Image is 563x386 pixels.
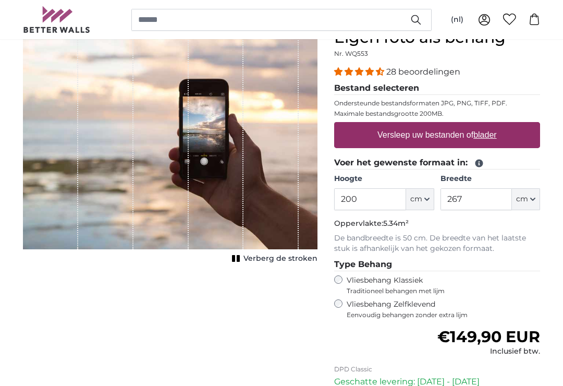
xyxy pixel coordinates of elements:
[334,82,540,95] legend: Bestand selecteren
[373,125,501,146] label: Versleep uw bestanden of
[473,130,496,139] u: blader
[386,67,460,77] span: 28 beoordelingen
[334,67,386,77] span: 4.32 stars
[347,287,521,295] span: Traditioneel behangen met lijm
[243,254,317,264] span: Verberg de stroken
[334,258,540,271] legend: Type Behang
[383,219,409,228] span: 5.34m²
[516,194,528,204] span: cm
[440,174,540,184] label: Breedte
[410,194,422,204] span: cm
[512,188,540,210] button: cm
[347,299,540,319] label: Vliesbehang Zelfklevend
[437,327,540,346] span: €149,90 EUR
[334,50,368,57] span: Nr. WQ553
[443,10,472,29] button: (nl)
[347,311,540,319] span: Eenvoudig behangen zonder extra lijm
[437,346,540,357] div: Inclusief btw.
[334,233,540,254] p: De bandbreedte is 50 cm. De breedte van het laatste stuk is afhankelijk van het gekozen formaat.
[334,219,540,229] p: Oppervlakte:
[334,156,540,170] legend: Voer het gewenste formaat in:
[406,188,434,210] button: cm
[229,251,317,266] button: Verberg de stroken
[23,6,91,33] img: Betterwalls
[334,365,540,373] p: DPD Classic
[334,110,540,118] p: Maximale bestandsgrootte 200MB.
[23,28,317,266] div: 1 of 1
[334,99,540,107] p: Ondersteunde bestandsformaten JPG, PNG, TIFF, PDF.
[347,275,521,295] label: Vliesbehang Klassiek
[334,174,434,184] label: Hoogte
